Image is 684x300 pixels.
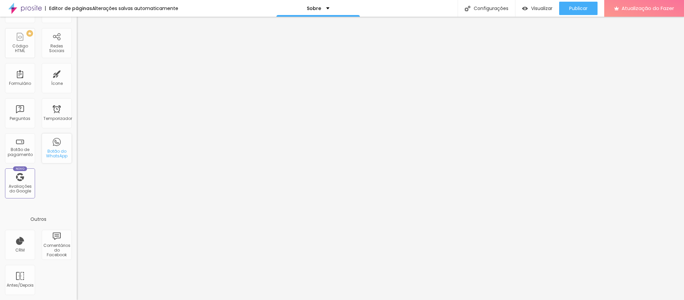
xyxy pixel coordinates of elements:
[43,116,72,121] font: Temporizador
[46,148,67,159] font: Botão do WhatsApp
[465,6,470,11] img: Ícone
[16,167,25,171] font: Novo
[77,17,684,300] iframe: Editor
[474,5,508,12] font: Configurações
[9,183,32,194] font: Avaliações do Google
[522,6,528,11] img: view-1.svg
[51,81,63,86] font: Ícone
[12,43,28,53] font: Código HTML
[43,243,70,258] font: Comentários do Facebook
[515,2,559,15] button: Visualizar
[569,5,588,12] font: Publicar
[559,2,598,15] button: Publicar
[9,81,31,86] font: Formulário
[10,116,30,121] font: Perguntas
[622,5,674,12] font: Atualização do Fazer
[92,5,178,12] font: Alterações salvas automaticamente
[30,216,46,222] font: Outros
[531,5,552,12] font: Visualizar
[49,5,92,12] font: Editor de páginas
[7,282,34,288] font: Antes/Depois
[8,147,33,157] font: Botão de pagamento
[15,247,25,253] font: CRM
[49,43,64,53] font: Redes Sociais
[307,5,321,12] font: Sobre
